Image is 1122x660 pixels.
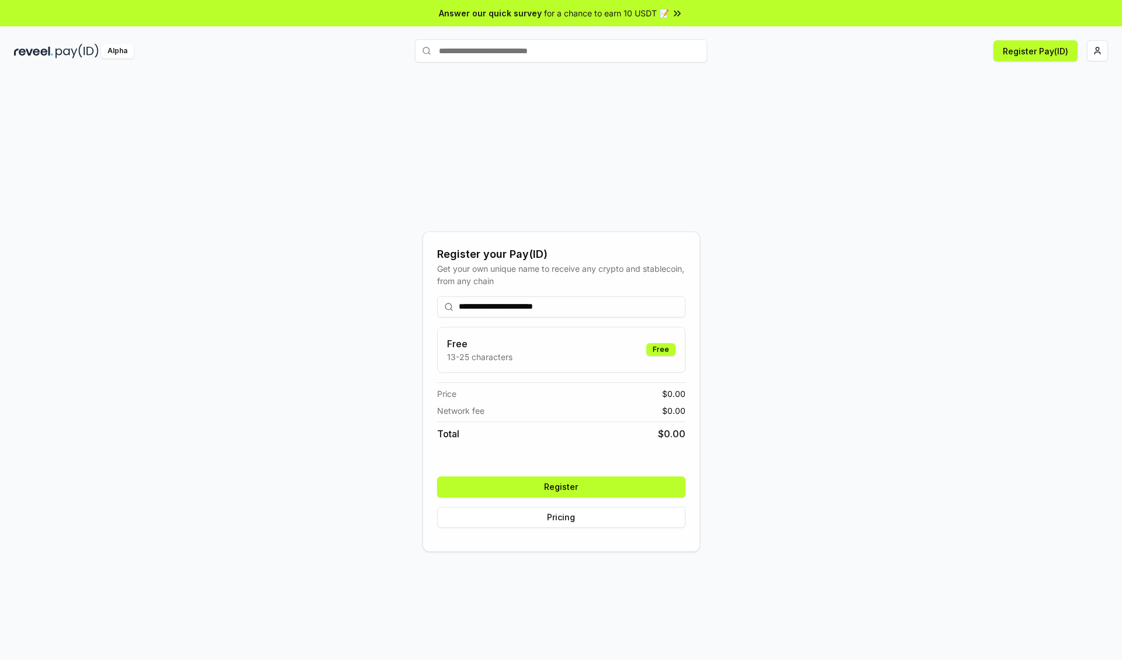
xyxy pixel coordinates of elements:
[437,427,459,441] span: Total
[14,44,53,58] img: reveel_dark
[437,507,685,528] button: Pricing
[662,388,685,400] span: $ 0.00
[646,343,676,356] div: Free
[447,351,512,363] p: 13-25 characters
[437,262,685,287] div: Get your own unique name to receive any crypto and stablecoin, from any chain
[447,337,512,351] h3: Free
[662,405,685,417] span: $ 0.00
[101,44,134,58] div: Alpha
[56,44,99,58] img: pay_id
[439,7,542,19] span: Answer our quick survey
[437,246,685,262] div: Register your Pay(ID)
[544,7,669,19] span: for a chance to earn 10 USDT 📝
[437,476,685,497] button: Register
[437,388,456,400] span: Price
[993,40,1078,61] button: Register Pay(ID)
[658,427,685,441] span: $ 0.00
[437,405,484,417] span: Network fee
